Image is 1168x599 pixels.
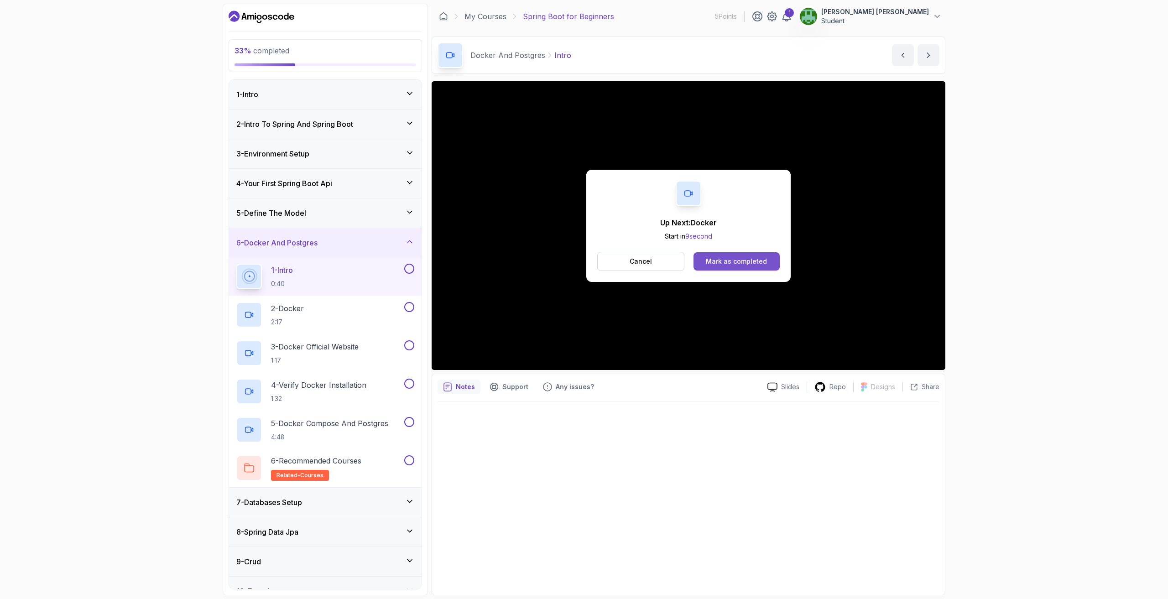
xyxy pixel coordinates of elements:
[871,382,895,391] p: Designs
[715,12,737,21] p: 5 Points
[438,380,480,394] button: notes button
[685,232,712,240] span: 9 second
[760,382,807,392] a: Slides
[821,7,929,16] p: [PERSON_NAME] [PERSON_NAME]
[630,257,652,266] p: Cancel
[821,16,929,26] p: Student
[484,380,534,394] button: Support button
[902,382,939,391] button: Share
[922,382,939,391] p: Share
[236,264,414,289] button: 1-Intro0:40
[800,8,817,25] img: user profile image
[229,228,422,257] button: 6-Docker And Postgres
[799,7,942,26] button: user profile image[PERSON_NAME] [PERSON_NAME]Student
[271,356,359,365] p: 1:17
[537,380,600,394] button: Feedback button
[892,44,914,66] button: previous content
[236,379,414,404] button: 4-Verify Docker Installation1:32
[229,547,422,576] button: 9-Crud
[556,382,594,391] p: Any issues?
[523,11,614,22] p: Spring Boot for Beginners
[271,394,366,403] p: 1:32
[271,455,361,466] p: 6 - Recommended Courses
[470,50,545,61] p: Docker And Postgres
[229,488,422,517] button: 7-Databases Setup
[229,109,422,139] button: 2-Intro To Spring And Spring Boot
[236,178,332,189] h3: 4 - Your First Spring Boot Api
[229,517,422,547] button: 8-Spring Data Jpa
[236,340,414,366] button: 3-Docker Official Website1:17
[236,237,318,248] h3: 6 - Docker And Postgres
[236,89,258,100] h3: 1 - Intro
[439,12,448,21] a: Dashboard
[829,382,846,391] p: Repo
[229,169,422,198] button: 4-Your First Spring Boot Api
[236,208,306,219] h3: 5 - Define The Model
[432,81,945,370] iframe: 1 - Intro
[271,318,304,327] p: 2:17
[276,472,323,479] span: related-courses
[660,217,717,228] p: Up Next: Docker
[236,148,309,159] h3: 3 - Environment Setup
[229,198,422,228] button: 5-Define The Model
[236,586,282,597] h3: 10 - Exercises
[229,80,422,109] button: 1-Intro
[271,380,366,391] p: 4 - Verify Docker Installation
[706,257,767,266] div: Mark as completed
[807,381,853,393] a: Repo
[235,46,251,55] span: 33 %
[271,265,293,276] p: 1 - Intro
[236,302,414,328] button: 2-Docker2:17
[502,382,528,391] p: Support
[781,11,792,22] a: 1
[464,11,506,22] a: My Courses
[229,10,294,24] a: Dashboard
[271,418,388,429] p: 5 - Docker Compose And Postgres
[236,119,353,130] h3: 2 - Intro To Spring And Spring Boot
[660,232,717,241] p: Start in
[236,497,302,508] h3: 7 - Databases Setup
[271,341,359,352] p: 3 - Docker Official Website
[236,556,261,567] h3: 9 - Crud
[271,432,388,442] p: 4:48
[918,44,939,66] button: next content
[597,252,684,271] button: Cancel
[271,279,293,288] p: 0:40
[785,8,794,17] div: 1
[781,382,799,391] p: Slides
[693,252,780,271] button: Mark as completed
[236,526,298,537] h3: 8 - Spring Data Jpa
[554,50,571,61] p: Intro
[229,139,422,168] button: 3-Environment Setup
[236,417,414,443] button: 5-Docker Compose And Postgres4:48
[235,46,289,55] span: completed
[271,303,304,314] p: 2 - Docker
[236,455,414,481] button: 6-Recommended Coursesrelated-courses
[456,382,475,391] p: Notes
